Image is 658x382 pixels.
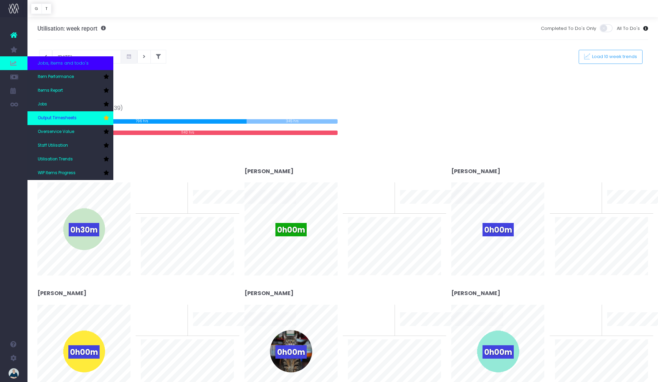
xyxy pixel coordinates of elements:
[38,156,73,162] span: Utilisation Trends
[27,111,113,125] a: Output Timesheets
[247,119,338,124] div: 345 hrs
[607,328,638,335] span: 10 week trend
[555,189,583,196] span: To last week
[42,3,52,14] button: T
[141,189,169,196] span: To last week
[38,170,76,176] span: WIP Items Progress
[38,115,77,121] span: Output Timesheets
[38,101,47,108] span: Jobs
[451,289,500,297] strong: [PERSON_NAME]
[193,328,224,335] span: 10 week trend
[483,345,514,359] span: 0h00m
[37,156,648,165] h3: Individual results
[378,305,389,316] span: 0%
[38,60,89,67] span: Jobs, items and todo's
[378,182,389,194] span: 0%
[37,84,648,93] h3: Team results
[171,182,182,194] span: 0%
[37,25,106,32] h3: Utilisation: week report
[37,96,338,113] div: Team effort from [DATE] to [DATE] (week 39)
[590,54,637,60] span: Load 10 week trends
[579,50,643,64] button: Load 10 week trends
[348,189,376,196] span: To last week
[585,182,597,194] span: 0%
[348,311,376,318] span: To last week
[451,167,500,175] strong: [PERSON_NAME]
[193,205,224,212] span: 10 week trend
[617,25,640,32] span: All To Do's
[275,223,307,236] span: 0h00m
[585,305,597,316] span: 0%
[275,345,307,359] span: 0h00m
[27,84,113,98] a: Items Report
[38,131,338,135] div: 1140 hrs
[38,143,68,149] span: Staff Utilisation
[38,88,63,94] span: Items Report
[38,129,74,135] span: Overservice Value
[400,205,431,212] span: 10 week trend
[69,223,99,236] span: 0h30m
[171,305,182,316] span: 0%
[141,311,169,318] span: To last week
[27,166,113,180] a: WIP Items Progress
[245,167,294,175] strong: [PERSON_NAME]
[31,3,52,14] div: Vertical button group
[27,125,113,139] a: Overservice Value
[400,328,431,335] span: 10 week trend
[27,139,113,153] a: Staff Utilisation
[541,25,596,32] span: Completed To Do's Only
[37,119,247,124] div: 796 hrs
[27,98,113,111] a: Jobs
[607,205,638,212] span: 10 week trend
[32,96,343,135] div: Target: Logged time:
[245,289,294,297] strong: [PERSON_NAME]
[37,289,87,297] strong: [PERSON_NAME]
[27,70,113,84] a: Item Performance
[38,74,74,80] span: Item Performance
[555,311,583,318] span: To last week
[9,368,19,379] img: images/default_profile_image.png
[483,223,514,236] span: 0h00m
[27,153,113,166] a: Utilisation Trends
[31,3,42,14] button: G
[68,345,100,359] span: 0h00m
